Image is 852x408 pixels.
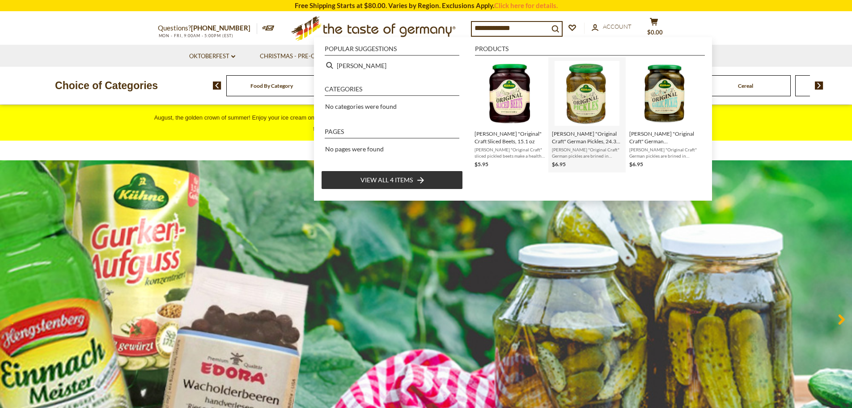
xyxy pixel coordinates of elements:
[260,52,336,61] a: Christmas - PRE-ORDER
[494,1,558,9] a: Click here for details.
[191,24,250,32] a: [PHONE_NUMBER]
[475,61,545,169] a: [PERSON_NAME] "Original" Craft Sliced Beets, 15.1 oz[PERSON_NAME] "Original Craft" sliced pickled...
[471,57,548,172] li: Kuehne "Original" Craft Sliced Beets, 15.1 oz
[592,22,632,32] a: Account
[158,22,257,34] p: Questions?
[629,130,699,145] span: [PERSON_NAME] "Original Craft" German [PERSON_NAME], 24.3 oz
[321,57,463,73] li: kuhne
[154,114,698,132] span: August, the golden crown of summer! Enjoy your ice cream on a sun-drenched afternoon with unique ...
[325,129,459,138] li: Pages
[647,29,663,36] span: $0.00
[552,161,566,167] span: $6.95
[189,52,235,61] a: Oktoberfest
[250,82,293,89] a: Food By Category
[552,146,622,159] span: [PERSON_NAME] "Original Craft" German pickles are brined in vinegar and seasoned with [PERSON_NAM...
[552,130,622,145] span: [PERSON_NAME] "Original Craft" German Pickles, 24.3 oz
[325,46,459,56] li: Popular suggestions
[629,146,699,159] span: [PERSON_NAME] "Original Craft" German pickles are brined in vinegar and seasoned with [PERSON_NAM...
[321,171,463,189] li: View all 4 items
[475,161,488,167] span: $5.95
[475,130,545,145] span: [PERSON_NAME] "Original" Craft Sliced Beets, 15.1 oz
[629,161,643,167] span: $6.95
[213,82,221,90] img: previous arrow
[158,33,234,38] span: MON - FRI, 9:00AM - 5:00PM (EST)
[475,46,705,56] li: Products
[626,57,703,172] li: Kuehne "Original Craft" German Garlic Pickles, 24.3 oz
[325,103,397,110] span: No categories were found
[552,61,622,169] a: [PERSON_NAME] "Original Craft" German Pickles, 24.3 oz[PERSON_NAME] "Original Craft" German pickl...
[360,175,413,185] span: View all 4 items
[325,86,459,96] li: Categories
[603,23,632,30] span: Account
[548,57,626,172] li: Kuehne "Original Craft" German Pickles, 24.3 oz
[325,145,384,153] span: No pages were found
[475,146,545,159] span: [PERSON_NAME] "Original Craft" sliced pickled beets make a healthy snack, salad ingredient or sid...
[738,82,753,89] a: Cereal
[815,82,823,90] img: next arrow
[629,61,699,169] a: [PERSON_NAME] "Original Craft" German [PERSON_NAME], 24.3 oz[PERSON_NAME] "Original Craft" German...
[314,37,712,201] div: Instant Search Results
[641,17,668,40] button: $0.00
